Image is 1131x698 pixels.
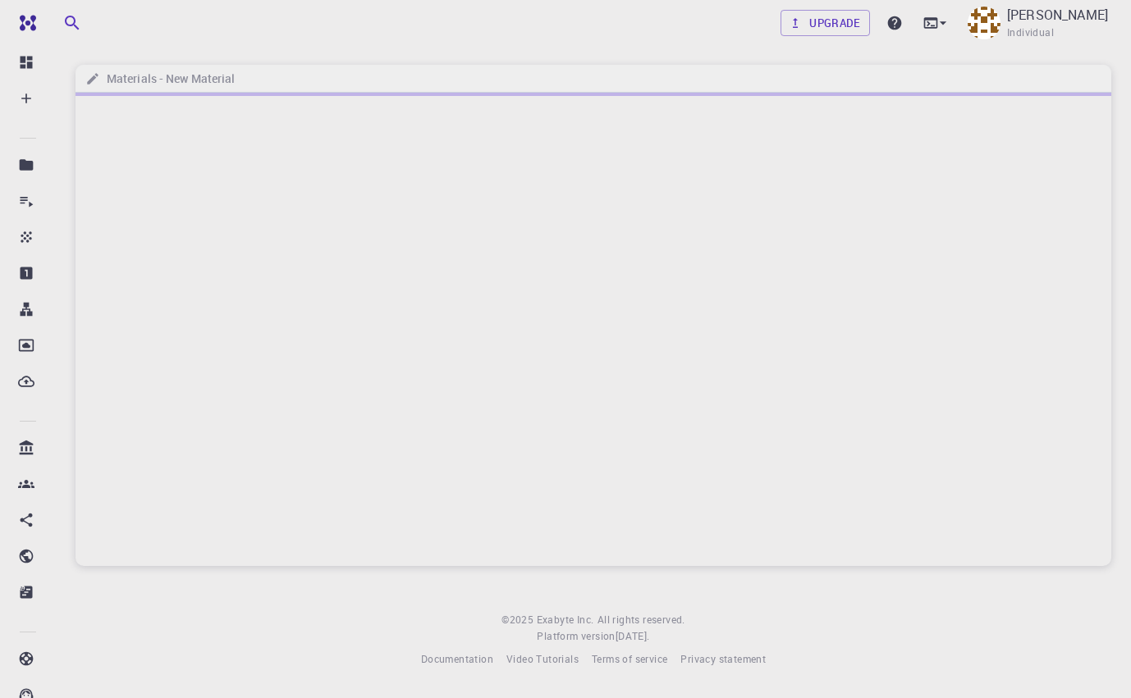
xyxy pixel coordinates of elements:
[100,70,235,88] h6: Materials - New Material
[680,651,766,668] a: Privacy statement
[506,651,579,668] a: Video Tutorials
[537,612,594,628] a: Exabyte Inc.
[781,10,870,36] a: Upgrade
[680,652,766,665] span: Privacy statement
[592,652,667,665] span: Terms of service
[421,652,493,665] span: Documentation
[13,15,36,31] img: logo
[1007,5,1108,25] p: [PERSON_NAME]
[598,612,685,628] span: All rights reserved.
[506,652,579,665] span: Video Tutorials
[616,628,650,645] a: [DATE].
[537,613,594,626] span: Exabyte Inc.
[968,7,1000,39] img: Dr Daniel Dasig Jr
[1007,25,1054,41] span: Individual
[501,612,536,628] span: © 2025
[537,628,615,645] span: Platform version
[82,70,238,88] nav: breadcrumb
[616,629,650,642] span: [DATE] .
[421,651,493,668] a: Documentation
[592,651,667,668] a: Terms of service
